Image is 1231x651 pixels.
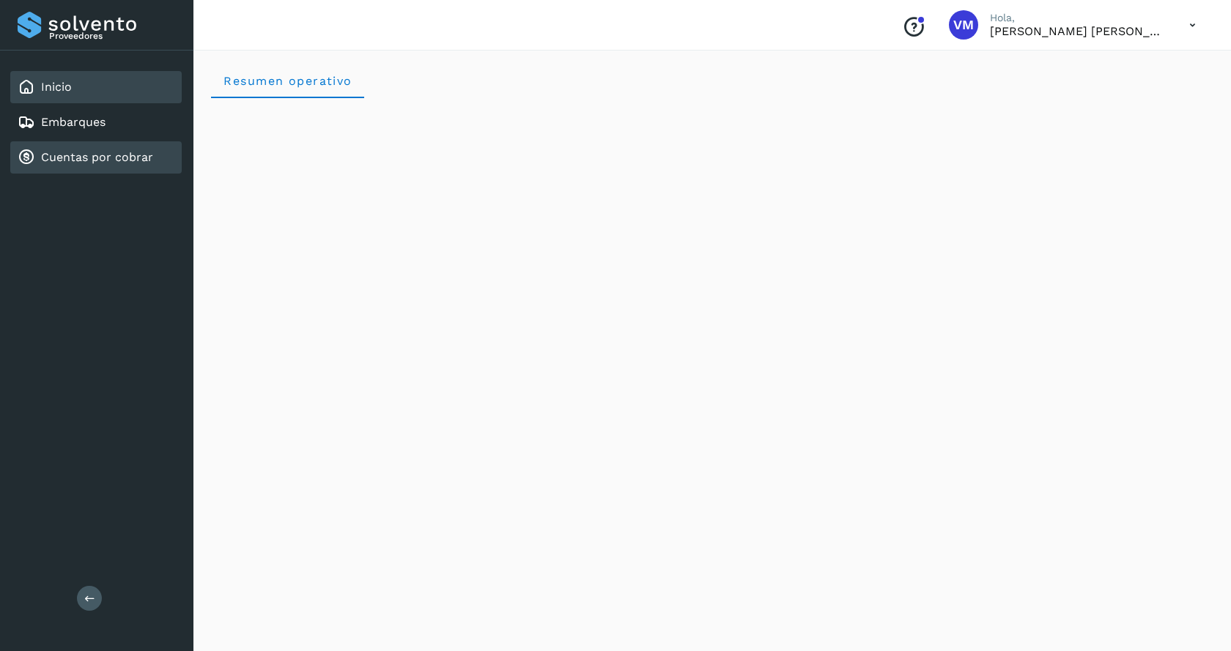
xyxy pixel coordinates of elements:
span: Resumen operativo [223,74,352,88]
a: Cuentas por cobrar [41,150,153,164]
p: Víctor Manuel Hernández Moreno [990,24,1166,38]
p: Proveedores [49,31,176,41]
div: Inicio [10,71,182,103]
div: Embarques [10,106,182,138]
p: Hola, [990,12,1166,24]
a: Embarques [41,115,106,129]
div: Cuentas por cobrar [10,141,182,174]
a: Inicio [41,80,72,94]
